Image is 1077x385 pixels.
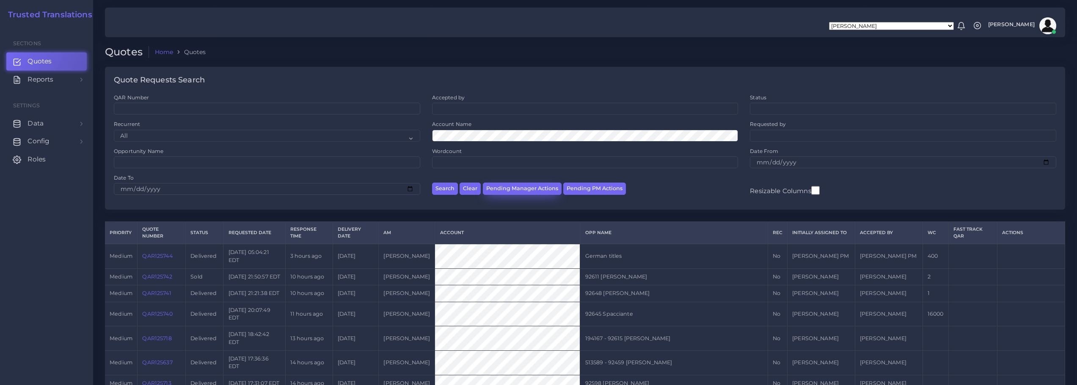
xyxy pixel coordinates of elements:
li: Quotes [173,48,206,56]
a: QAR125740 [142,311,172,317]
span: Quotes [28,57,52,66]
a: QAR125741 [142,290,171,296]
span: Settings [13,102,40,109]
td: 92645 Spacciante [580,302,768,326]
a: QAR125718 [142,335,171,341]
a: Reports [6,71,87,88]
td: Delivered [186,244,223,268]
th: AM [379,222,435,244]
td: [PERSON_NAME] [379,244,435,268]
th: Delivery Date [333,222,379,244]
td: 1 [923,285,948,302]
td: No [768,244,787,268]
a: QAR125742 [142,273,172,280]
a: Data [6,115,87,132]
td: [DATE] [333,244,379,268]
td: [PERSON_NAME] PM [788,244,855,268]
th: Accepted by [855,222,923,244]
input: Resizable Columns [811,185,820,196]
th: REC [768,222,787,244]
td: Delivered [186,326,223,351]
th: Account [435,222,580,244]
td: 92648 [PERSON_NAME] [580,285,768,302]
span: medium [110,273,132,280]
th: WC [923,222,948,244]
td: 194167 - 92615 [PERSON_NAME] [580,326,768,351]
td: No [768,268,787,285]
button: Search [432,183,458,195]
td: 92611 [PERSON_NAME] [580,268,768,285]
img: avatar [1039,17,1056,34]
td: [PERSON_NAME] [788,302,855,326]
th: Priority [105,222,138,244]
button: Clear [460,183,481,195]
td: [DATE] 18:42:42 EDT [223,326,285,351]
label: QAR Number [114,94,149,101]
td: 513589 - 92459 [PERSON_NAME] [580,351,768,375]
td: [DATE] [333,326,379,351]
th: Quote Number [138,222,186,244]
td: 3 hours ago [285,244,333,268]
a: [PERSON_NAME]avatar [984,17,1059,34]
a: QAR125744 [142,253,172,259]
td: [DATE] 21:50:57 EDT [223,268,285,285]
td: 13 hours ago [285,326,333,351]
td: [PERSON_NAME] [379,326,435,351]
td: Delivered [186,285,223,302]
label: Date To [114,174,134,181]
td: Delivered [186,351,223,375]
a: Home [155,48,174,56]
td: [PERSON_NAME] [855,302,923,326]
label: Account Name [432,120,472,128]
td: [DATE] 05:04:21 EDT [223,244,285,268]
td: [DATE] 17:36:36 EDT [223,351,285,375]
label: Date From [750,147,778,155]
td: No [768,351,787,375]
td: Delivered [186,302,223,326]
span: medium [110,253,132,259]
td: [DATE] 20:07:49 EDT [223,302,285,326]
a: QAR125637 [142,359,172,366]
td: Sold [186,268,223,285]
td: 400 [923,244,948,268]
label: Status [750,94,766,101]
span: Sections [13,40,41,46]
td: [PERSON_NAME] [379,285,435,302]
th: Response Time [285,222,333,244]
th: Requested Date [223,222,285,244]
th: Actions [997,222,1065,244]
td: No [768,285,787,302]
td: [PERSON_NAME] [379,268,435,285]
td: [PERSON_NAME] [379,351,435,375]
h4: Quote Requests Search [114,76,205,85]
td: [PERSON_NAME] [788,351,855,375]
td: 16000 [923,302,948,326]
td: No [768,326,787,351]
label: Wordcount [432,147,462,155]
label: Accepted by [432,94,465,101]
td: [PERSON_NAME] [855,326,923,351]
td: [DATE] [333,302,379,326]
td: [PERSON_NAME] [855,285,923,302]
label: Recurrent [114,120,140,128]
span: [PERSON_NAME] [988,22,1035,27]
span: Data [28,119,44,128]
a: Config [6,132,87,150]
span: Config [28,137,50,146]
span: medium [110,359,132,366]
a: Roles [6,150,87,168]
label: Resizable Columns [750,185,819,196]
span: medium [110,335,132,341]
td: [PERSON_NAME] [788,326,855,351]
td: [PERSON_NAME] [788,285,855,302]
td: [PERSON_NAME] [855,268,923,285]
span: medium [110,311,132,317]
a: Trusted Translations [2,10,92,20]
td: [PERSON_NAME] [788,268,855,285]
span: Roles [28,155,46,164]
label: Requested by [750,120,786,128]
td: German titles [580,244,768,268]
td: 10 hours ago [285,268,333,285]
td: [PERSON_NAME] [379,302,435,326]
